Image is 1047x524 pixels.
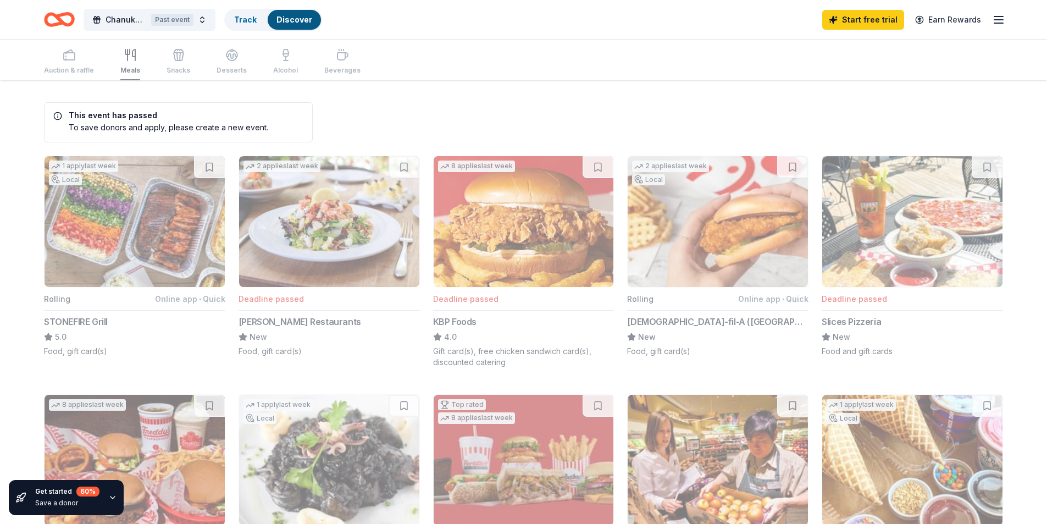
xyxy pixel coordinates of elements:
a: Earn Rewards [908,10,988,30]
button: Image for KBP Foods8 applieslast weekDeadline passedKBP Foods4.0Gift card(s), free chicken sandwi... [433,156,614,368]
div: 60 % [76,487,99,497]
button: Image for Chick-fil-A (Los Angeles)2 applieslast weekLocalRollingOnline app•Quick[DEMOGRAPHIC_DAT... [627,156,808,357]
div: Get started [35,487,99,497]
h5: This event has passed [53,112,268,119]
span: Chanukah Fundraiser [106,13,147,26]
a: Track [234,15,257,24]
a: Start free trial [822,10,904,30]
button: Image for Slices PizzeriaDeadline passedSlices PizzeriaNewFood and gift cards [822,156,1003,357]
div: To save donors and apply, please create a new event. [53,122,268,133]
a: Discover [276,15,312,24]
a: Home [44,7,75,32]
div: Past event [151,14,193,26]
button: Image for Cameron Mitchell Restaurants2 applieslast weekDeadline passed[PERSON_NAME] RestaurantsN... [239,156,420,357]
div: Save a donor [35,499,99,508]
button: TrackDiscover [224,9,322,31]
button: Chanukah FundraiserPast event [84,9,215,31]
button: Image for STONEFIRE Grill1 applylast weekLocalRollingOnline app•QuickSTONEFIRE Grill5.0Food, gift... [44,156,225,357]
